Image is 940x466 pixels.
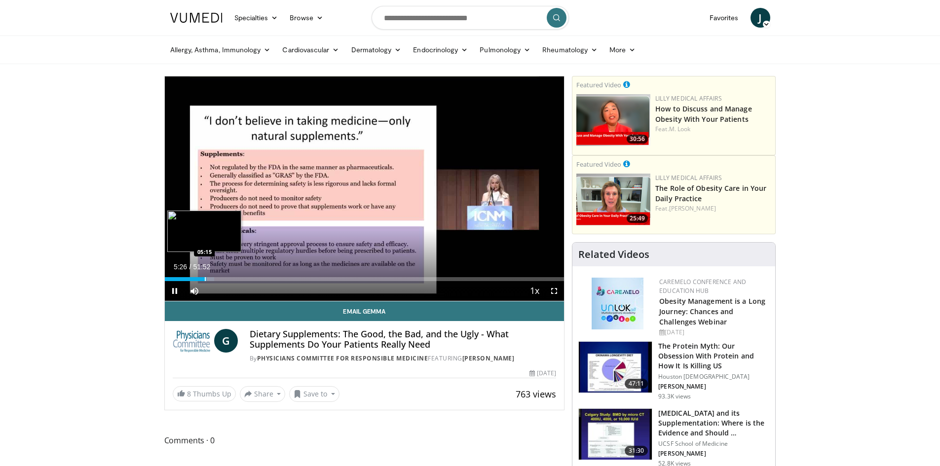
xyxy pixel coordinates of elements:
[578,249,649,260] h4: Related Videos
[576,80,621,89] small: Featured Video
[167,211,241,252] img: image.jpeg
[704,8,745,28] a: Favorites
[164,434,565,447] span: Comments 0
[536,40,603,60] a: Rheumatology
[525,281,544,301] button: Playback Rate
[659,296,765,326] a: Obesity Management is a Long Journey: Chances and Challenges Webinar
[228,8,284,28] a: Specialties
[165,76,564,301] video-js: Video Player
[658,440,769,448] p: UCSF School of Medicine
[655,204,771,213] div: Feat.
[655,104,752,124] a: How to Discuss and Manage Obesity With Your Patients
[516,388,556,400] span: 763 views
[474,40,536,60] a: Pulmonology
[345,40,408,60] a: Dermatology
[655,125,771,134] div: Feat.
[165,301,564,321] a: Email Gemma
[658,373,769,381] p: Houston [DEMOGRAPHIC_DATA]
[289,386,339,402] button: Save to
[187,389,191,398] span: 8
[173,386,236,401] a: 8 Thumbs Up
[655,174,722,182] a: Lilly Medical Affairs
[576,174,650,225] img: e1208b6b-349f-4914-9dd7-f97803bdbf1d.png.150x105_q85_crop-smart_upscale.png
[165,281,185,301] button: Pause
[659,278,746,295] a: CaReMeLO Conference and Education Hub
[658,383,769,391] p: [PERSON_NAME]
[751,8,770,28] a: J
[257,354,428,362] a: Physicians Committee for Responsible Medicine
[284,8,329,28] a: Browse
[214,329,238,353] a: G
[576,160,621,169] small: Featured Video
[603,40,641,60] a: More
[185,281,204,301] button: Mute
[578,341,769,400] a: 47:11 The Protein Myth: Our Obsession With Protein and How It Is Killing US Houston [DEMOGRAPHIC_...
[250,354,556,363] div: By FEATURING
[576,94,650,146] a: 30:56
[276,40,345,60] a: Cardiovascular
[462,354,515,362] a: [PERSON_NAME]
[576,174,650,225] a: 25:49
[189,263,191,271] span: /
[240,386,286,402] button: Share
[627,214,648,223] span: 25:49
[625,446,648,456] span: 31:30
[669,125,691,133] a: M. Look
[659,328,767,337] div: [DATE]
[655,183,766,203] a: The Role of Obesity Care in Your Daily Practice
[579,342,652,393] img: b7b8b05e-5021-418b-a89a-60a270e7cf82.150x105_q85_crop-smart_upscale.jpg
[372,6,569,30] input: Search topics, interventions
[625,379,648,389] span: 47:11
[579,409,652,460] img: 4bb25b40-905e-443e-8e37-83f056f6e86e.150x105_q85_crop-smart_upscale.jpg
[658,341,769,371] h3: The Protein Myth: Our Obsession With Protein and How It Is Killing US
[173,329,210,353] img: Physicians Committee for Responsible Medicine
[165,277,564,281] div: Progress Bar
[658,408,769,438] h3: [MEDICAL_DATA] and its Supplementation: Where is the Evidence and Should …
[576,94,650,146] img: c98a6a29-1ea0-4bd5-8cf5-4d1e188984a7.png.150x105_q85_crop-smart_upscale.png
[627,135,648,143] span: 30:56
[655,94,722,103] a: Lilly Medical Affairs
[193,263,210,271] span: 51:52
[669,204,716,213] a: [PERSON_NAME]
[170,13,223,23] img: VuMedi Logo
[592,278,643,329] img: 45df64a9-a6de-482c-8a90-ada250f7980c.png.150x105_q85_autocrop_double_scale_upscale_version-0.2.jpg
[250,329,556,350] h4: Dietary Supplements: The Good, the Bad, and the Ugly - What Supplements Do Your Patients Really Need
[658,393,691,400] p: 93.3K views
[174,263,187,271] span: 5:26
[164,40,277,60] a: Allergy, Asthma, Immunology
[658,450,769,458] p: [PERSON_NAME]
[544,281,564,301] button: Fullscreen
[529,369,556,378] div: [DATE]
[407,40,474,60] a: Endocrinology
